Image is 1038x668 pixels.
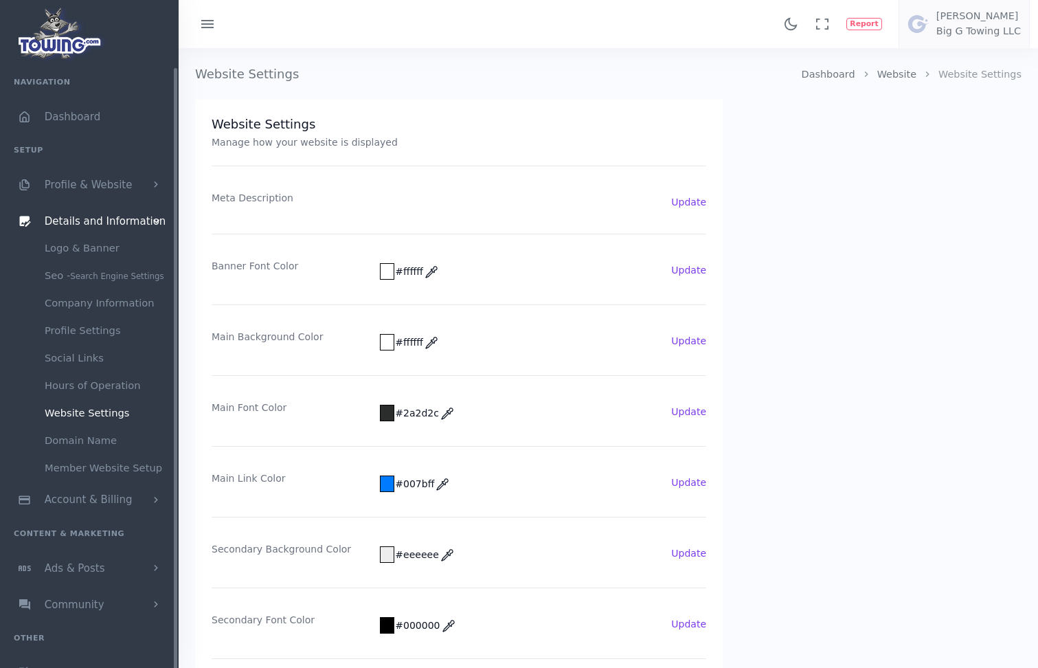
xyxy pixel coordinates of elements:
a: Domain Name [34,427,179,454]
button: Report [846,18,882,30]
span: Details and Information [45,215,166,227]
img: logo [14,4,106,63]
button: Update [671,476,706,489]
button: Update [671,405,706,419]
a: Website [877,69,916,80]
td: #ffffff [394,264,424,280]
button: Update [671,263,706,277]
td: #007bff [394,476,435,492]
span: Community [45,599,104,611]
h3: Website Settings [212,116,706,133]
dt: Banner Font Color [212,259,369,280]
td: #ffffff [394,335,424,350]
button: Update [671,195,706,209]
a: Social Links [34,344,179,372]
dt: Main Background Color [212,330,369,350]
img: user-image [907,13,929,35]
a: Website Settings [34,399,179,427]
button: Update [671,617,706,631]
h6: Big G Towing LLC [936,26,1021,37]
li: Website Settings [916,67,1022,82]
dt: Secondary Background Color [212,542,369,563]
a: Hours of Operation [34,372,179,399]
td: #eeeeee [394,547,440,563]
button: Update [671,334,706,348]
p: Manage how your website is displayed [212,135,673,149]
td: #000000 [394,618,441,634]
dt: Secondary Font Color [212,613,369,634]
td: #2a2d2c [394,405,440,421]
dt: Main Font Color [212,401,369,421]
dt: Main Link Color [212,471,369,492]
a: Seo -Search Engine Settings [34,262,179,289]
small: Search Engine Settings [70,271,163,281]
button: Update [671,546,706,560]
dt: Meta Description [212,191,369,209]
a: Dashboard [802,69,855,80]
span: Ads & Posts [45,562,105,575]
span: Dashboard [45,111,100,123]
h5: [PERSON_NAME] [936,11,1021,22]
h4: Website Settings [195,48,802,100]
a: Logo & Banner [34,234,179,262]
a: Member Website Setup [34,454,179,482]
a: Profile Settings [34,317,179,344]
span: Profile & Website [45,179,133,191]
a: Company Information [34,289,179,317]
span: Account & Billing [45,494,133,506]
